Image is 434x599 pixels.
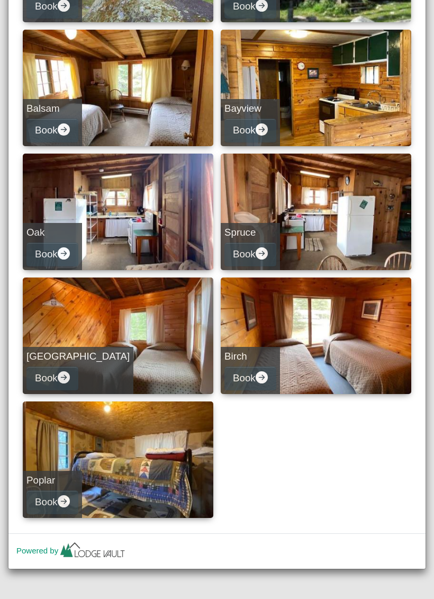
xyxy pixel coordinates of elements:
[58,123,70,136] svg: arrow right circle fill
[58,247,70,260] svg: arrow right circle fill
[224,366,276,390] button: Bookarrow right circle fill
[224,119,276,142] button: Bookarrow right circle fill
[256,123,268,136] svg: arrow right circle fill
[224,103,276,115] h5: Bayview
[26,366,78,390] button: Bookarrow right circle fill
[224,351,276,363] h5: Birch
[26,475,78,487] h5: Poplar
[26,490,78,514] button: Bookarrow right circle fill
[26,119,78,142] button: Bookarrow right circle fill
[224,243,276,266] button: Bookarrow right circle fill
[26,227,78,239] h5: Oak
[224,227,276,239] h5: Spruce
[256,247,268,260] svg: arrow right circle fill
[58,495,70,507] svg: arrow right circle fill
[256,371,268,383] svg: arrow right circle fill
[26,243,78,266] button: Bookarrow right circle fill
[58,371,70,383] svg: arrow right circle fill
[26,351,130,363] h5: [GEOGRAPHIC_DATA]
[16,546,127,555] a: Powered by
[26,103,78,115] h5: Balsam
[58,540,127,563] img: lv-small.ca335149.png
